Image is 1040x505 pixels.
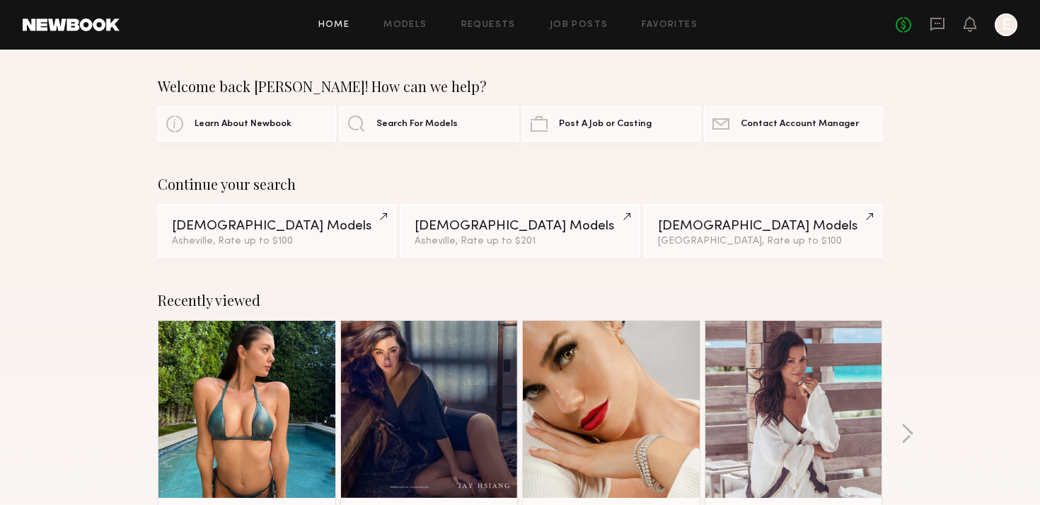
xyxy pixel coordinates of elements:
[376,120,458,129] span: Search For Models
[158,106,336,142] a: Learn About Newbook
[383,21,427,30] a: Models
[158,204,396,258] a: [DEMOGRAPHIC_DATA] ModelsAsheville, Rate up to $100
[704,106,882,142] a: Contact Account Manager
[522,106,700,142] a: Post A Job or Casting
[644,204,882,258] a: [DEMOGRAPHIC_DATA] Models[GEOGRAPHIC_DATA], Rate up to $100
[195,120,291,129] span: Learn About Newbook
[158,176,882,193] div: Continue your search
[461,21,516,30] a: Requests
[318,21,350,30] a: Home
[415,220,625,233] div: [DEMOGRAPHIC_DATA] Models
[741,120,859,129] span: Contact Account Manager
[559,120,652,129] span: Post A Job or Casting
[340,106,518,142] a: Search For Models
[658,220,868,233] div: [DEMOGRAPHIC_DATA] Models
[172,237,382,246] div: Asheville, Rate up to $100
[158,78,882,95] div: Welcome back [PERSON_NAME]! How can we help?
[400,204,639,258] a: [DEMOGRAPHIC_DATA] ModelsAsheville, Rate up to $201
[172,220,382,233] div: [DEMOGRAPHIC_DATA] Models
[158,292,882,309] div: Recently viewed
[658,237,868,246] div: [GEOGRAPHIC_DATA], Rate up to $100
[415,237,625,246] div: Asheville, Rate up to $201
[995,13,1017,36] a: E
[642,21,698,30] a: Favorites
[550,21,608,30] a: Job Posts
